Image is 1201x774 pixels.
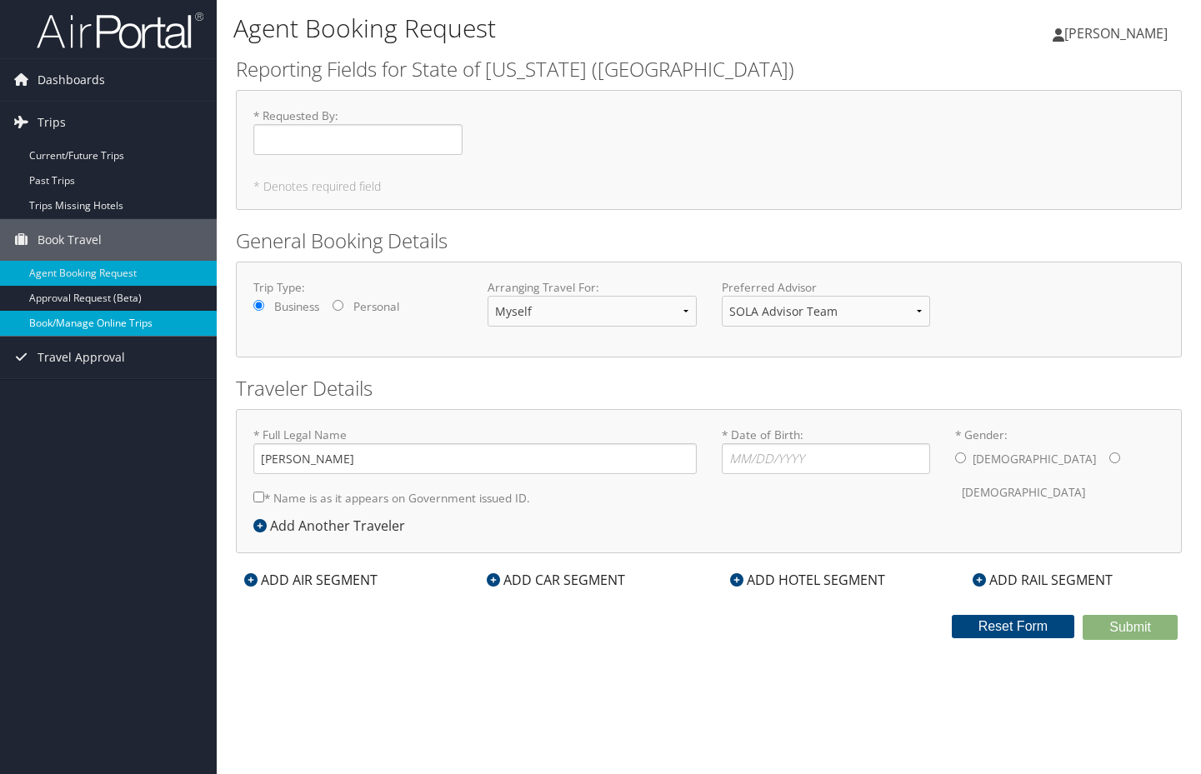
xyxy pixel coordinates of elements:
[236,227,1182,255] h2: General Booking Details
[236,570,386,590] div: ADD AIR SEGMENT
[353,298,399,315] label: Personal
[1109,452,1120,463] input: * Gender:[DEMOGRAPHIC_DATA][DEMOGRAPHIC_DATA]
[973,443,1096,475] label: [DEMOGRAPHIC_DATA]
[722,570,893,590] div: ADD HOTEL SEGMENT
[955,427,1164,509] label: * Gender:
[38,102,66,143] span: Trips
[478,570,633,590] div: ADD CAR SEGMENT
[253,482,530,513] label: * Name is as it appears on Government issued ID.
[722,443,931,474] input: * Date of Birth:
[952,615,1075,638] button: Reset Form
[253,492,264,502] input: * Name is as it appears on Government issued ID.
[253,181,1164,192] h5: * Denotes required field
[253,443,697,474] input: * Full Legal Name
[722,427,931,474] label: * Date of Birth:
[1064,24,1168,42] span: [PERSON_NAME]
[236,374,1182,402] h2: Traveler Details
[38,337,125,378] span: Travel Approval
[964,570,1121,590] div: ADD RAIL SEGMENT
[236,55,1182,83] h2: Reporting Fields for State of [US_STATE] ([GEOGRAPHIC_DATA])
[488,279,697,296] label: Arranging Travel For:
[274,298,319,315] label: Business
[37,11,203,50] img: airportal-logo.png
[962,477,1085,508] label: [DEMOGRAPHIC_DATA]
[722,279,931,296] label: Preferred Advisor
[253,107,463,155] label: * Requested By :
[1053,8,1184,58] a: [PERSON_NAME]
[233,11,868,46] h1: Agent Booking Request
[253,279,463,296] label: Trip Type:
[253,124,463,155] input: * Requested By:
[955,452,966,463] input: * Gender:[DEMOGRAPHIC_DATA][DEMOGRAPHIC_DATA]
[253,427,697,474] label: * Full Legal Name
[38,219,102,261] span: Book Travel
[1083,615,1178,640] button: Submit
[253,516,413,536] div: Add Another Traveler
[38,59,105,101] span: Dashboards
